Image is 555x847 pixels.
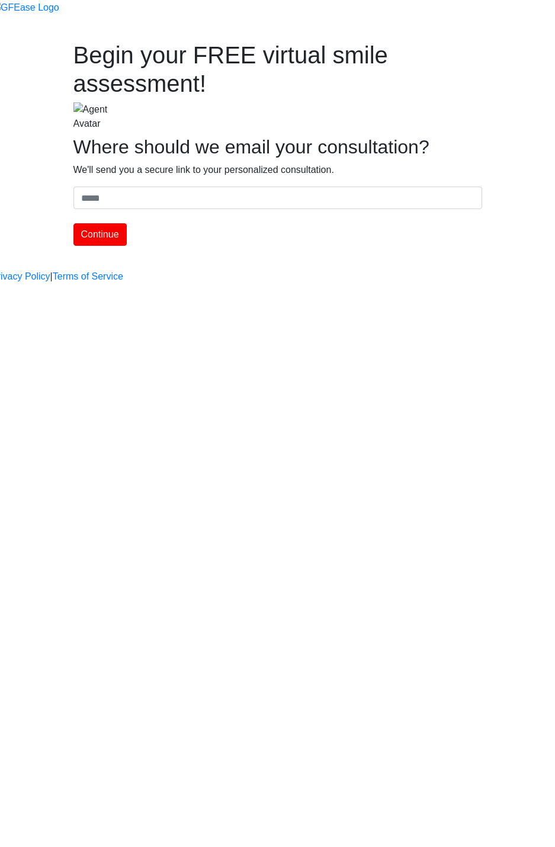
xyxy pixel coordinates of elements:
p: We'll send you a secure link to your personalized consultation. [73,163,482,177]
img: Agent Avatar [73,102,127,131]
button: Continue [73,223,127,246]
a: Terms of Service [53,269,123,284]
h2: Where should we email your consultation? [73,136,482,158]
h1: Begin your FREE virtual smile assessment! [73,41,482,98]
a: | [50,269,53,284]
